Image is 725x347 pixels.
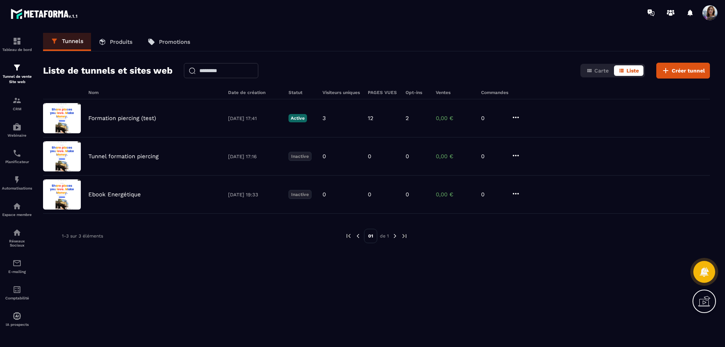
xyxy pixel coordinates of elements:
p: Promotions [159,39,190,45]
p: Réseaux Sociaux [2,239,32,247]
p: de 1 [380,233,389,239]
img: image [43,141,81,171]
a: accountantaccountantComptabilité [2,279,32,306]
a: automationsautomationsEspace membre [2,196,32,222]
p: Produits [110,39,133,45]
img: email [12,259,22,268]
a: formationformationTableau de bord [2,31,32,57]
img: next [392,233,398,239]
h6: Opt-ins [406,90,428,95]
img: automations [12,312,22,321]
p: 0,00 € [436,115,474,122]
h6: Visiteurs uniques [322,90,360,95]
p: Inactive [288,190,312,199]
span: Créer tunnel [672,67,705,74]
h6: Commandes [481,90,508,95]
p: Planificateur [2,160,32,164]
p: Tunnels [62,38,83,45]
img: automations [12,122,22,131]
p: 0,00 € [436,191,474,198]
p: Formation piercing (test) [88,115,156,122]
h6: PAGES VUES [368,90,398,95]
a: Promotions [140,33,198,51]
p: Ebook Energétique [88,191,141,198]
p: Espace membre [2,213,32,217]
img: social-network [12,228,22,237]
span: Carte [594,68,609,74]
img: image [43,103,81,133]
img: automations [12,175,22,184]
p: 0 [406,153,409,160]
h6: Statut [288,90,315,95]
p: IA prospects [2,322,32,327]
p: 0 [406,191,409,198]
p: Webinaire [2,133,32,137]
img: accountant [12,285,22,294]
p: 2 [406,115,409,122]
h6: Ventes [436,90,474,95]
button: Liste [614,65,643,76]
a: automationsautomationsAutomatisations [2,170,32,196]
p: CRM [2,107,32,111]
p: 0 [481,115,504,122]
a: emailemailE-mailing [2,253,32,279]
img: image [43,179,81,210]
p: Comptabilité [2,296,32,300]
h6: Nom [88,90,221,95]
p: Automatisations [2,186,32,190]
p: E-mailing [2,270,32,274]
a: formationformationCRM [2,90,32,117]
p: 0 [368,153,371,160]
a: formationformationTunnel de vente Site web [2,57,32,90]
img: formation [12,37,22,46]
span: Liste [626,68,639,74]
img: next [401,233,408,239]
button: Carte [582,65,613,76]
p: 0 [481,191,504,198]
a: schedulerschedulerPlanificateur [2,143,32,170]
p: Tableau de bord [2,48,32,52]
p: 3 [322,115,326,122]
img: formation [12,96,22,105]
button: Créer tunnel [656,63,710,79]
p: [DATE] 17:41 [228,116,281,121]
img: scheduler [12,149,22,158]
p: 0 [322,191,326,198]
h2: Liste de tunnels et sites web [43,63,173,78]
p: 0 [322,153,326,160]
p: [DATE] 17:16 [228,154,281,159]
p: Inactive [288,152,312,161]
img: logo [11,7,79,20]
p: Active [288,114,307,122]
p: [DATE] 19:33 [228,192,281,197]
a: Produits [91,33,140,51]
img: prev [355,233,361,239]
p: Tunnel formation piercing [88,153,159,160]
p: 1-3 sur 3 éléments [62,233,103,239]
img: prev [345,233,352,239]
p: 0 [368,191,371,198]
p: 0 [481,153,504,160]
img: automations [12,202,22,211]
p: 0,00 € [436,153,474,160]
img: formation [12,63,22,72]
p: 01 [364,229,377,243]
a: social-networksocial-networkRéseaux Sociaux [2,222,32,253]
p: 12 [368,115,373,122]
a: automationsautomationsWebinaire [2,117,32,143]
a: Tunnels [43,33,91,51]
p: Tunnel de vente Site web [2,74,32,85]
h6: Date de création [228,90,281,95]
